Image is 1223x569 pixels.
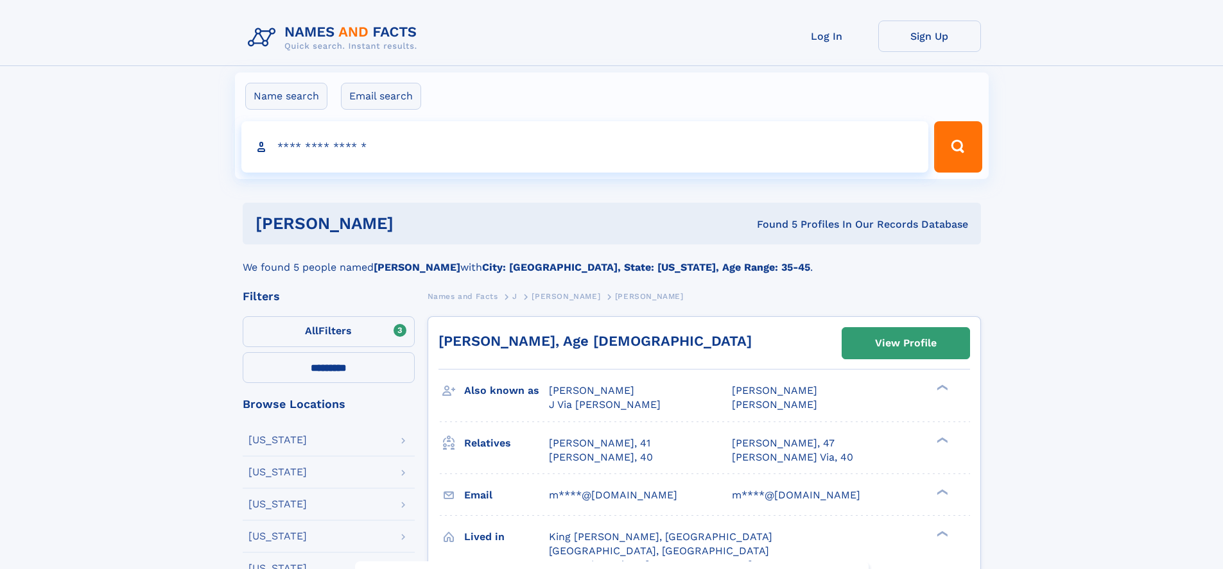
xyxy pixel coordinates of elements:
[374,261,460,273] b: [PERSON_NAME]
[549,384,634,396] span: [PERSON_NAME]
[933,436,949,444] div: ❯
[243,398,415,410] div: Browse Locations
[776,21,878,52] a: Log In
[464,432,549,454] h3: Relatives
[241,121,929,173] input: search input
[934,121,982,173] button: Search Button
[341,83,421,110] label: Email search
[464,380,549,402] h3: Also known as
[243,21,428,55] img: Logo Names and Facts
[464,484,549,506] h3: Email
[243,316,415,347] label: Filters
[615,292,684,301] span: [PERSON_NAME]
[933,529,949,538] div: ❯
[842,328,969,359] a: View Profile
[549,545,769,557] span: [GEOGRAPHIC_DATA], [GEOGRAPHIC_DATA]
[512,292,517,301] span: J
[532,288,600,304] a: [PERSON_NAME]
[532,292,600,301] span: [PERSON_NAME]
[732,436,835,450] a: [PERSON_NAME], 47
[428,288,498,304] a: Names and Facts
[549,450,653,464] a: [PERSON_NAME], 40
[482,261,810,273] b: City: [GEOGRAPHIC_DATA], State: [US_STATE], Age Range: 35-45
[438,333,752,349] a: [PERSON_NAME], Age [DEMOGRAPHIC_DATA]
[875,328,937,358] div: View Profile
[243,291,415,302] div: Filters
[732,384,817,396] span: [PERSON_NAME]
[878,21,981,52] a: Sign Up
[575,217,968,232] div: Found 5 Profiles In Our Records Database
[305,325,318,337] span: All
[248,435,307,445] div: [US_STATE]
[549,398,661,411] span: J Via [PERSON_NAME]
[732,450,853,464] a: [PERSON_NAME] Via, 40
[256,216,575,232] h1: [PERSON_NAME]
[933,488,949,496] div: ❯
[732,398,817,411] span: [PERSON_NAME]
[243,244,981,275] div: We found 5 people named with .
[248,467,307,477] div: [US_STATE]
[248,531,307,541] div: [US_STATE]
[933,384,949,392] div: ❯
[549,531,772,543] span: King [PERSON_NAME], [GEOGRAPHIC_DATA]
[512,288,517,304] a: J
[248,499,307,509] div: [US_STATE]
[245,83,327,110] label: Name search
[464,526,549,548] h3: Lived in
[549,436,650,450] a: [PERSON_NAME], 41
